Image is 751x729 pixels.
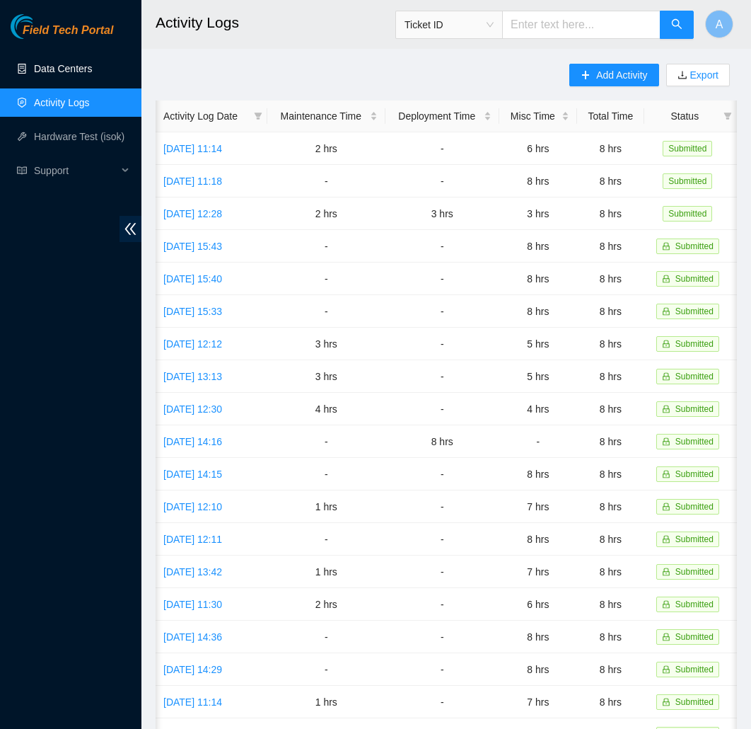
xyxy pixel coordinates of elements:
[267,588,385,621] td: 2 hrs
[163,599,222,610] a: [DATE] 11:30
[163,143,222,154] a: [DATE] 11:14
[663,206,712,222] span: Submitted
[663,141,712,156] span: Submitted
[267,458,385,490] td: -
[577,425,644,458] td: 8 hrs
[663,173,712,189] span: Submitted
[577,588,644,621] td: 8 hrs
[662,242,670,251] span: lock
[675,306,714,316] span: Submitted
[267,556,385,588] td: 1 hrs
[577,490,644,523] td: 8 hrs
[723,112,732,120] span: filter
[163,631,222,643] a: [DATE] 14:36
[675,437,714,447] span: Submitted
[577,621,644,653] td: 8 hrs
[499,523,577,556] td: 8 hrs
[267,686,385,718] td: 1 hrs
[569,64,658,86] button: plusAdd Activity
[662,340,670,348] span: lock
[652,108,718,124] span: Status
[267,230,385,263] td: -
[385,197,499,230] td: 3 hrs
[254,112,262,120] span: filter
[671,18,682,32] span: search
[662,568,670,576] span: lock
[163,371,222,382] a: [DATE] 13:13
[660,11,694,39] button: search
[577,101,644,132] th: Total Time
[499,556,577,588] td: 7 hrs
[662,600,670,609] span: lock
[499,686,577,718] td: 7 hrs
[267,263,385,295] td: -
[577,393,644,425] td: 8 hrs
[675,502,714,512] span: Submitted
[705,10,733,38] button: A
[499,295,577,328] td: 8 hrs
[163,534,222,545] a: [DATE] 12:11
[163,338,222,350] a: [DATE] 12:12
[34,97,90,108] a: Activity Logs
[267,295,385,328] td: -
[385,458,499,490] td: -
[11,14,71,39] img: Akamai Technologies
[385,523,499,556] td: -
[34,63,92,74] a: Data Centers
[662,503,670,511] span: lock
[267,425,385,458] td: -
[267,621,385,653] td: -
[677,70,687,81] span: download
[499,360,577,393] td: 5 hrs
[499,328,577,360] td: 5 hrs
[163,108,248,124] span: Activity Log Date
[577,132,644,165] td: 8 hrs
[499,263,577,295] td: 8 hrs
[675,697,714,707] span: Submitted
[267,328,385,360] td: 3 hrs
[502,11,660,39] input: Enter text here...
[385,393,499,425] td: -
[675,534,714,544] span: Submitted
[163,501,222,512] a: [DATE] 12:10
[34,131,124,142] a: Hardware Test (isok)
[267,360,385,393] td: 3 hrs
[662,437,670,446] span: lock
[17,166,27,176] span: read
[499,165,577,197] td: 8 hrs
[267,165,385,197] td: -
[581,70,590,81] span: plus
[11,25,113,44] a: Akamai TechnologiesField Tech Portal
[120,216,141,242] span: double-left
[404,14,494,35] span: Ticket ID
[499,393,577,425] td: 4 hrs
[385,686,499,718] td: -
[251,105,265,127] span: filter
[675,372,714,381] span: Submitted
[499,621,577,653] td: 8 hrs
[163,403,222,415] a: [DATE] 12:30
[596,67,647,83] span: Add Activity
[163,566,222,578] a: [DATE] 13:42
[577,686,644,718] td: 8 hrs
[163,273,222,285] a: [DATE] 15:40
[385,621,499,653] td: -
[577,328,644,360] td: 8 hrs
[662,470,670,478] span: lock
[267,523,385,556] td: -
[675,665,714,675] span: Submitted
[267,490,385,523] td: 1 hrs
[385,328,499,360] td: -
[163,664,222,675] a: [DATE] 14:29
[716,16,723,33] span: A
[662,633,670,641] span: lock
[385,360,499,393] td: -
[662,275,670,283] span: lock
[577,295,644,328] td: 8 hrs
[675,469,714,479] span: Submitted
[577,197,644,230] td: 8 hrs
[662,535,670,544] span: lock
[385,263,499,295] td: -
[385,132,499,165] td: -
[675,632,714,642] span: Submitted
